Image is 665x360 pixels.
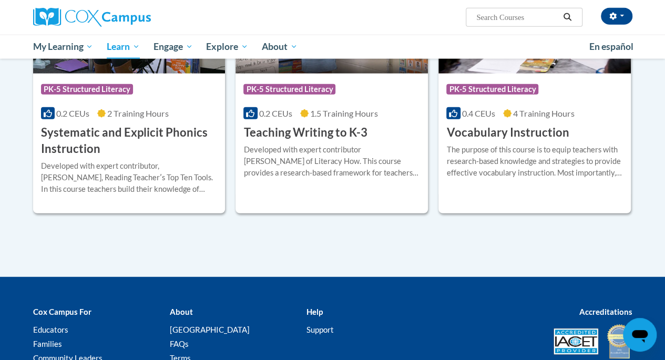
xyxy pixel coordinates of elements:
span: 0.2 CEUs [56,108,89,118]
span: 0.2 CEUs [259,108,292,118]
span: Learn [107,40,140,53]
b: Help [306,307,322,316]
span: Engage [154,40,193,53]
b: About [169,307,192,316]
a: En español [582,36,640,58]
div: Developed with expert contributor, [PERSON_NAME], Reading Teacherʹs Top Ten Tools. In this course... [41,160,218,195]
span: PK-5 Structured Literacy [41,84,133,95]
input: Search Courses [475,11,559,24]
a: Educators [33,325,68,334]
img: Accredited IACET® Provider [554,328,598,355]
a: Learn [100,35,147,59]
a: About [255,35,304,59]
h3: Vocabulary Instruction [446,125,569,141]
h3: Systematic and Explicit Phonics Instruction [41,125,218,157]
img: Cox Campus [33,8,151,27]
h3: Teaching Writing to K-3 [243,125,367,141]
span: 1.5 Training Hours [310,108,378,118]
span: 2 Training Hours [107,108,169,118]
span: 0.4 CEUs [462,108,495,118]
a: Explore [199,35,255,59]
span: En español [589,41,633,52]
span: PK-5 Structured Literacy [243,84,335,95]
b: Cox Campus For [33,307,91,316]
a: My Learning [26,35,100,59]
a: [GEOGRAPHIC_DATA] [169,325,249,334]
a: Cox Campus [33,8,222,27]
img: IDA® Accredited [606,323,632,360]
b: Accreditations [579,307,632,316]
div: Main menu [25,35,640,59]
button: Account Settings [601,8,632,25]
span: 4 Training Hours [513,108,575,118]
div: The purpose of this course is to equip teachers with research-based knowledge and strategies to p... [446,144,623,179]
a: FAQs [169,339,188,348]
div: Developed with expert contributor [PERSON_NAME] of Literacy How. This course provides a research-... [243,144,420,179]
a: Families [33,339,62,348]
a: Support [306,325,333,334]
a: Engage [147,35,200,59]
span: Explore [206,40,248,53]
button: Search [559,11,575,24]
span: PK-5 Structured Literacy [446,84,538,95]
iframe: Button to launch messaging window [623,318,657,352]
span: My Learning [33,40,93,53]
span: About [262,40,298,53]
